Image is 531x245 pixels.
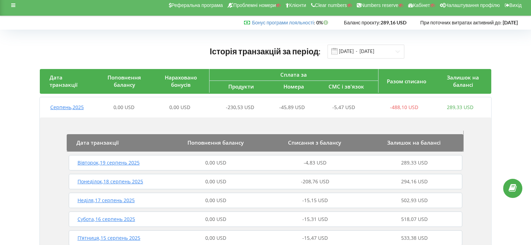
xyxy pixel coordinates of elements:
[381,20,406,25] strong: 289,16 USD
[78,197,135,204] span: Неділя , 17 серпень 2025
[420,20,502,25] span: При поточних витратах активний до:
[205,178,226,185] span: 0,00 USD
[252,20,314,25] a: Бонус програми лояльності
[302,197,328,204] span: -15,15 USD
[205,159,226,166] span: 0,00 USD
[171,2,223,8] span: Реферальна програма
[280,71,307,78] span: Сплата за
[447,104,473,110] span: 289,33 USD
[503,20,518,25] strong: [DATE]
[205,216,226,222] span: 0,00 USD
[50,74,78,88] span: Дата транзакції
[387,78,426,85] span: Разом списано
[361,2,398,8] span: Numbers reserve
[288,139,341,146] span: Списання з балансу
[304,159,326,166] span: -4,83 USD
[252,20,315,25] span: :
[78,235,140,241] span: П’ятниця , 15 серпень 2025
[401,159,428,166] span: 289,33 USD
[165,74,197,88] span: Нараховано бонусів
[509,2,522,8] span: Вихід
[289,2,306,8] span: Клієнти
[413,2,430,8] span: Кабінет
[228,83,254,90] span: Продукти
[108,74,141,88] span: Поповнення балансу
[401,235,428,241] span: 533,38 USD
[401,197,428,204] span: 502,93 USD
[50,104,84,110] span: Серпень , 2025
[78,216,135,222] span: Субота , 16 серпень 2025
[205,235,226,241] span: 0,00 USD
[302,216,328,222] span: -15,31 USD
[302,235,328,241] span: -15,47 USD
[233,2,276,8] span: Проблемні номери
[401,178,428,185] span: 294,16 USD
[78,159,140,166] span: Вівторок , 19 серпень 2025
[315,2,347,8] span: Clear numbers
[76,139,119,146] span: Дата транзакції
[447,74,479,88] span: Залишок на балансі
[445,2,500,8] span: Налаштування профілю
[316,20,330,25] strong: 0%
[169,104,190,110] span: 0,00 USD
[332,104,355,110] span: -5,47 USD
[390,104,418,110] span: -488,10 USD
[344,20,381,25] span: Баланс проєкту:
[387,139,441,146] span: Залишок на балансі
[401,216,428,222] span: 518,07 USD
[226,104,254,110] span: -230,53 USD
[210,46,321,56] span: Історія транзакцій за період:
[329,83,364,90] span: СМС і зв'язок
[187,139,244,146] span: Поповнення балансу
[78,178,143,185] span: Понеділок , 18 серпень 2025
[283,83,304,90] span: Номера
[113,104,134,110] span: 0,00 USD
[279,104,305,110] span: -45,89 USD
[205,197,226,204] span: 0,00 USD
[301,178,329,185] span: -208,76 USD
